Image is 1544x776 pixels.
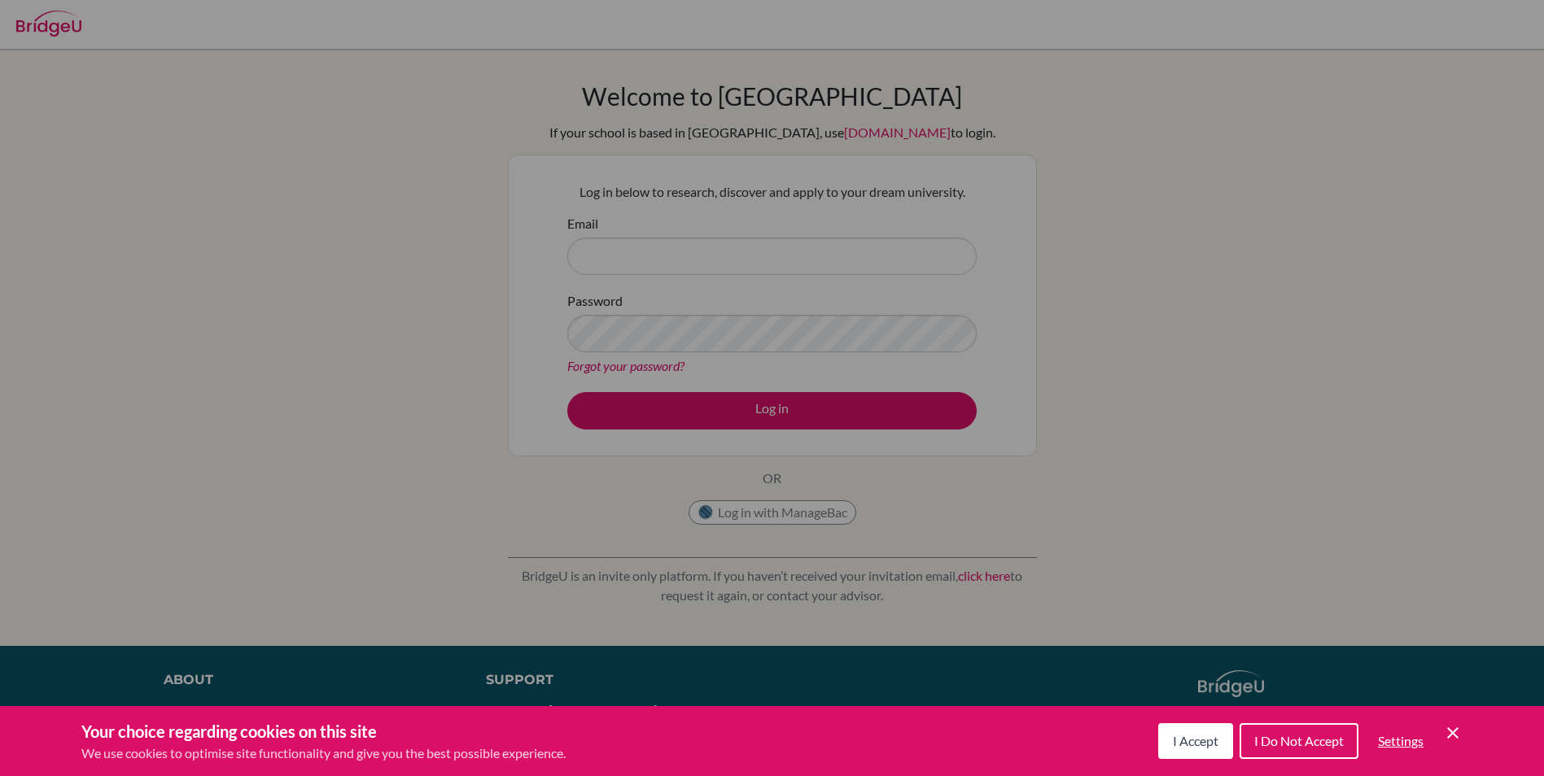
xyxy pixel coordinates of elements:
span: I Accept [1173,733,1218,748]
span: Settings [1378,733,1424,748]
p: We use cookies to optimise site functionality and give you the best possible experience. [81,743,566,763]
button: Settings [1365,725,1437,757]
span: I Do Not Accept [1254,733,1344,748]
h3: Your choice regarding cookies on this site [81,719,566,743]
button: I Do Not Accept [1240,723,1358,759]
button: Save and close [1443,723,1463,743]
button: I Accept [1158,723,1233,759]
